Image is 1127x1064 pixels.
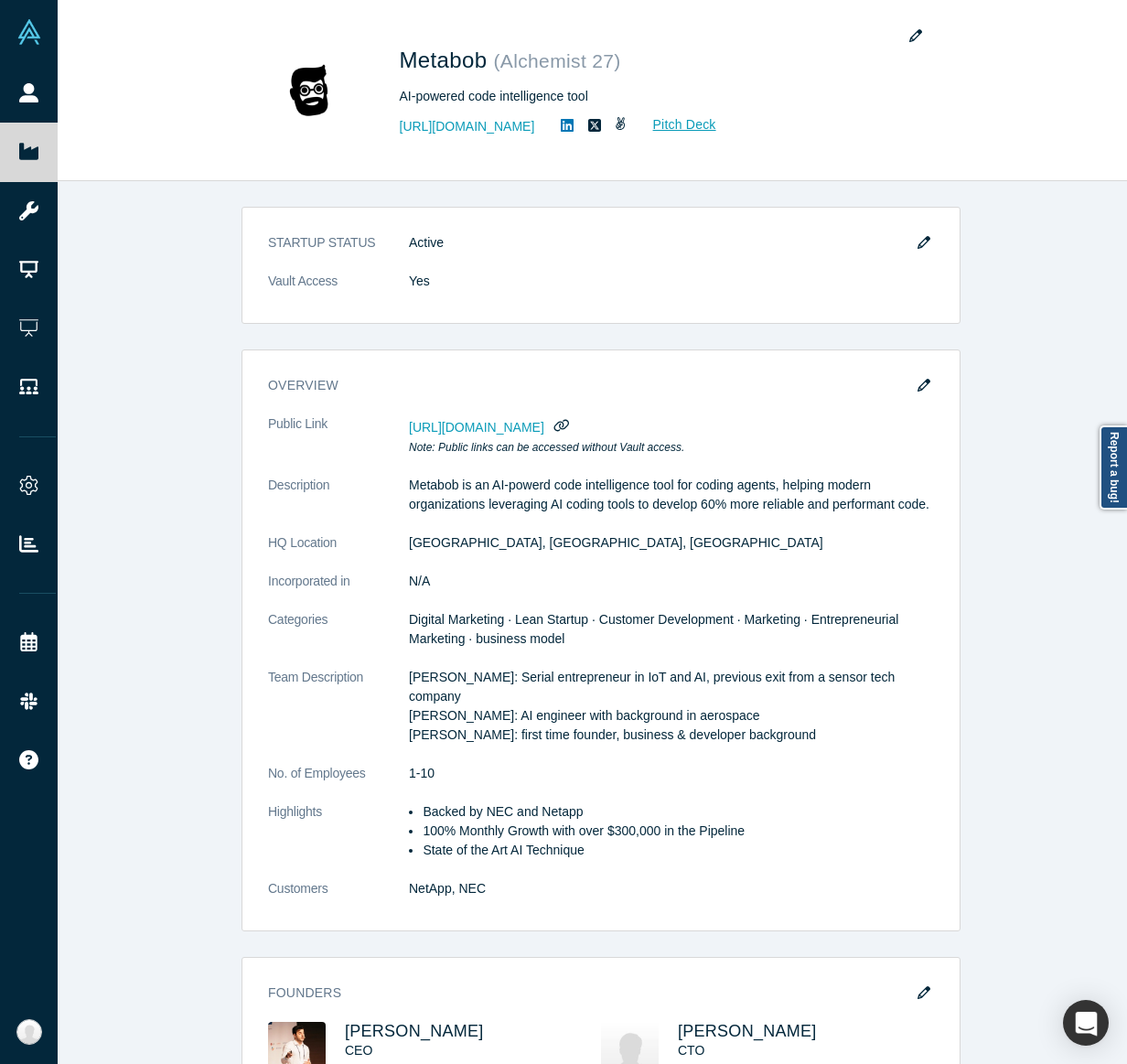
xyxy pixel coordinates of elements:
span: CTO [678,1043,704,1058]
a: [URL][DOMAIN_NAME] [400,117,535,136]
dt: Team Description [268,668,409,764]
small: ( Alchemist 27 ) [493,50,620,71]
h3: overview [268,376,908,395]
dd: Active [409,233,934,253]
span: Digital Marketing · Lean Startup · Customer Development · Marketing · Entrepreneurial Marketing ·... [409,612,898,646]
li: Backed by NEC and Netapp [423,802,934,822]
h3: Founders [268,983,908,1003]
img: Alchemist Vault Logo [16,19,42,45]
dt: STARTUP STATUS [268,233,409,272]
p: [PERSON_NAME]: Serial entrepreneur in IoT and AI, previous exit from a sensor tech company [PERSO... [409,668,934,745]
dt: HQ Location [268,533,409,572]
p: Metabob is an AI-powerd code intelligence tool for coding agents, helping modern organizations le... [409,476,934,514]
dd: N/A [409,572,934,591]
img: Anna Sanchez's Account [16,1019,42,1045]
dt: No. of Employees [268,764,409,802]
li: 100% Monthly Growth with over $300,000 in the Pipeline [423,822,934,841]
span: Public Link [268,414,327,434]
dt: Categories [268,610,409,668]
dd: NetApp, NEC [409,879,934,898]
a: Pitch Deck [633,114,717,135]
span: Metabob [400,48,494,72]
dt: Description [268,476,409,533]
dt: Customers [268,879,409,918]
dd: 1-10 [409,764,934,783]
span: [URL][DOMAIN_NAME] [409,420,544,435]
a: Report a bug! [1100,425,1127,510]
dt: Vault Access [268,272,409,310]
li: State of the Art AI Technique [423,841,934,860]
dt: Highlights [268,802,409,879]
img: Metabob's Logo [246,27,374,155]
a: [PERSON_NAME] [345,1022,484,1040]
div: AI-powered code intelligence tool [400,87,912,106]
dd: Yes [409,272,934,291]
span: CEO [345,1043,372,1058]
dt: Incorporated in [268,572,409,610]
dd: [GEOGRAPHIC_DATA], [GEOGRAPHIC_DATA], [GEOGRAPHIC_DATA] [409,533,934,553]
em: Note: Public links can be accessed without Vault access. [409,441,684,454]
a: [PERSON_NAME] [678,1022,817,1040]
